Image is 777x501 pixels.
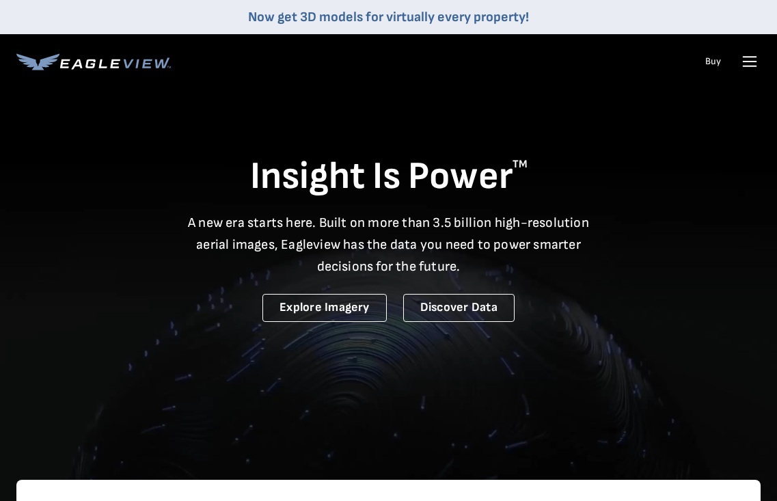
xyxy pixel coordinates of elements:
a: Discover Data [403,294,515,322]
a: Explore Imagery [262,294,387,322]
h1: Insight Is Power [16,153,761,201]
sup: TM [513,158,528,171]
a: Now get 3D models for virtually every property! [248,9,529,25]
a: Buy [705,55,721,68]
p: A new era starts here. Built on more than 3.5 billion high-resolution aerial images, Eagleview ha... [180,212,598,277]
